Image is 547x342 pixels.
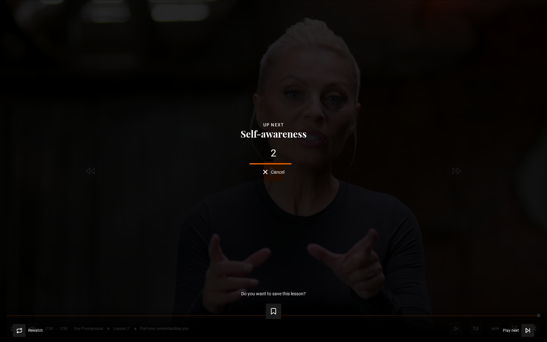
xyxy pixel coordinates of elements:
button: Rewatch [13,324,43,337]
div: Up next [10,121,537,129]
span: Cancel [271,170,284,174]
button: Play next [503,324,534,337]
button: Self-awareness [239,129,309,139]
span: Rewatch [28,329,43,332]
div: 2 [10,148,537,158]
p: Do you want to save this lesson? [241,291,306,296]
button: Cancel [263,170,284,174]
span: Play next [503,329,519,332]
